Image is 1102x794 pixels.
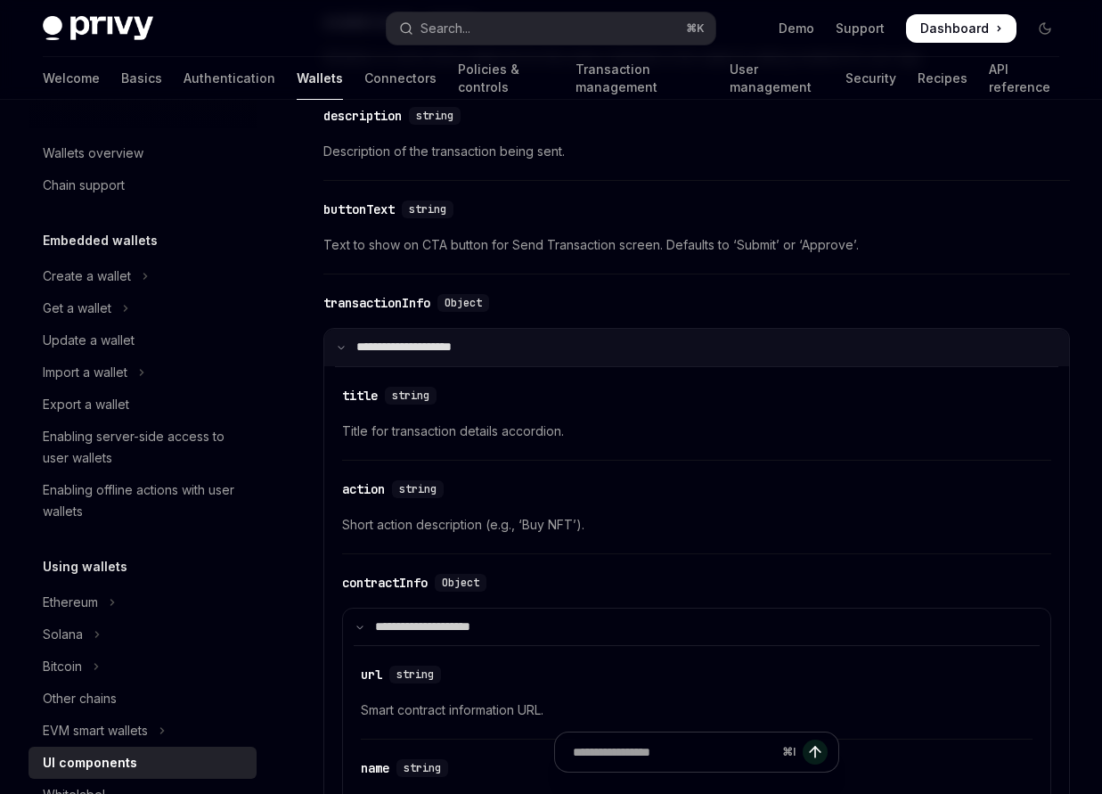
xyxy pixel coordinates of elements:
[458,57,554,100] a: Policies & controls
[29,356,257,389] button: Toggle Import a wallet section
[29,292,257,324] button: Toggle Get a wallet section
[43,688,117,709] div: Other chains
[920,20,989,37] span: Dashboard
[29,618,257,651] button: Toggle Solana section
[43,656,82,677] div: Bitcoin
[43,394,129,415] div: Export a wallet
[342,514,1051,536] span: Short action description (e.g., ‘Buy NFT’).
[342,480,385,498] div: action
[906,14,1016,43] a: Dashboard
[573,733,775,772] input: Ask a question...
[43,298,111,319] div: Get a wallet
[29,683,257,715] a: Other chains
[445,296,482,310] span: Object
[43,720,148,741] div: EVM smart wallets
[442,576,479,590] span: Object
[416,109,453,123] span: string
[779,20,814,37] a: Demo
[121,57,162,100] a: Basics
[342,421,1051,442] span: Title for transaction details accordion.
[392,389,429,403] span: string
[803,740,828,765] button: Send message
[184,57,275,100] a: Authentication
[364,57,437,100] a: Connectors
[43,143,143,164] div: Wallets overview
[323,234,1070,256] span: Text to show on CTA button for Send Transaction screen. Defaults to ‘Submit’ or ‘Approve’.
[29,137,257,169] a: Wallets overview
[29,474,257,528] a: Enabling offline actions with user wallets
[686,21,705,36] span: ⌘ K
[989,57,1059,100] a: API reference
[396,667,434,682] span: string
[43,266,131,287] div: Create a wallet
[43,230,158,251] h5: Embedded wallets
[43,362,127,383] div: Import a wallet
[361,666,382,683] div: url
[29,169,257,201] a: Chain support
[43,175,125,196] div: Chain support
[420,18,470,39] div: Search...
[836,20,885,37] a: Support
[43,624,83,645] div: Solana
[387,12,716,45] button: Open search
[730,57,824,100] a: User management
[342,574,428,592] div: contractInfo
[29,747,257,779] a: UI components
[29,586,257,618] button: Toggle Ethereum section
[43,592,98,613] div: Ethereum
[323,141,1070,162] span: Description of the transaction being sent.
[43,16,153,41] img: dark logo
[361,700,1033,721] span: Smart contract information URL.
[29,324,257,356] a: Update a wallet
[297,57,343,100] a: Wallets
[29,389,257,421] a: Export a wallet
[409,202,446,217] span: string
[845,57,896,100] a: Security
[575,57,708,100] a: Transaction management
[43,752,137,774] div: UI components
[323,294,430,312] div: transactionInfo
[1031,14,1059,43] button: Toggle dark mode
[43,556,127,577] h5: Using wallets
[323,201,395,218] div: buttonText
[323,107,402,125] div: description
[29,651,257,683] button: Toggle Bitcoin section
[29,715,257,747] button: Toggle EVM smart wallets section
[43,330,135,351] div: Update a wallet
[399,482,437,496] span: string
[918,57,967,100] a: Recipes
[29,421,257,474] a: Enabling server-side access to user wallets
[29,260,257,292] button: Toggle Create a wallet section
[43,57,100,100] a: Welcome
[43,479,246,522] div: Enabling offline actions with user wallets
[43,426,246,469] div: Enabling server-side access to user wallets
[342,387,378,405] div: title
